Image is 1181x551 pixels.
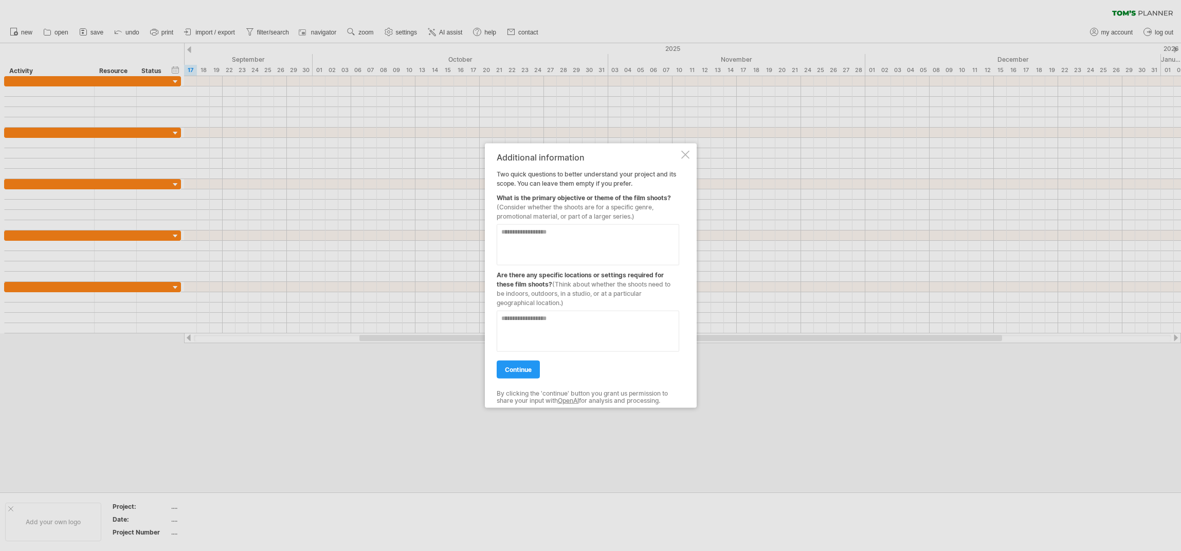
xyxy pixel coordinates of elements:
[497,265,679,307] div: Are there any specific locations or settings required for these film shoots?
[497,360,540,378] a: continue
[497,389,679,404] div: By clicking the 'continue' button you grant us permission to share your input with for analysis a...
[497,152,679,162] div: Additional information
[558,397,579,404] a: OpenAI
[497,152,679,399] div: Two quick questions to better understand your project and its scope. You can leave them empty if ...
[505,365,532,373] span: continue
[497,280,670,306] span: (Think about whether the shoots need to be indoors, outdoors, in a studio, or at a particular geo...
[497,203,653,220] span: (Consider whether the shoots are for a specific genre, promotional material, or part of a larger ...
[497,188,679,221] div: What is the primary objective or theme of the film shoots?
